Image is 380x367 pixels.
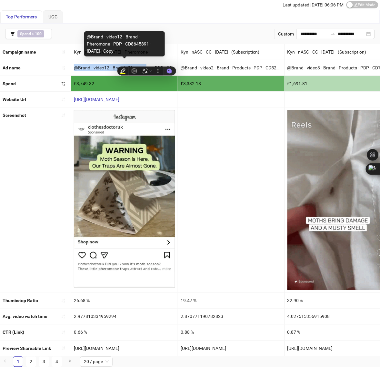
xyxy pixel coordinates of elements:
[61,330,65,335] span: sort-ascending
[71,44,178,60] div: Kyn - nASC - CC - [DATE] - Pheromone
[71,76,178,91] div: £3,749.32
[3,298,38,303] b: Thumbstop Ratio
[3,49,36,55] b: Campaign name
[26,357,36,367] a: 2
[80,357,113,367] div: Page Size
[84,31,165,56] div: @Brand - video12 - Brand - Pheromone - PDP - CD8645891 - [DATE] - Copy
[3,314,47,319] b: Avg. video watch time
[61,81,65,86] span: sort-descending
[3,359,7,363] span: left
[65,357,75,367] li: Next Page
[178,325,285,340] div: 0.88 %
[5,29,52,39] button: Spend > 100
[283,2,344,7] span: Last updated [DATE] 06:06 PM
[74,110,175,288] img: Screenshot 120232442105750681
[178,309,285,324] div: 2.870771190782823
[178,60,285,76] div: @Brand - video2 - Brand - Products - PDP - CD5245812 - [DATE]
[3,330,24,335] b: CTR (Link)
[71,341,178,356] div: [URL][DOMAIN_NAME]
[61,346,65,351] span: sort-ascending
[84,357,109,367] span: 20 / page
[20,32,31,36] b: Spend
[65,357,75,367] button: right
[35,32,42,36] b: 100
[330,31,335,36] span: to
[178,293,285,309] div: 19.47 %
[61,66,65,70] span: sort-ascending
[61,97,65,102] span: sort-ascending
[3,81,16,86] b: Spend
[6,14,37,19] span: Top Performers
[61,314,65,319] span: sort-ascending
[178,76,285,91] div: £3,332.18
[61,113,65,117] span: sort-ascending
[178,341,285,356] div: [URL][DOMAIN_NAME]
[39,357,49,367] a: 3
[178,44,285,60] div: Kyn - nASC - CC - [DATE] - (Subscription)
[68,359,72,363] span: right
[10,32,15,36] span: filter
[71,325,178,340] div: 0.66 %
[74,97,119,102] a: [URL][DOMAIN_NAME]
[71,309,178,324] div: 2.977810334959294
[3,65,21,70] b: Ad name
[71,60,178,76] div: @Brand - video12 - Brand - Pheromone - PDP - CD8645891 - [DATE] - Copy
[17,30,44,37] span: >
[61,50,65,54] span: sort-ascending
[3,113,26,118] b: Screenshot
[13,357,23,367] a: 1
[52,357,62,367] a: 4
[274,29,297,39] div: Custom
[48,14,57,19] span: UGC
[61,299,65,303] span: sort-ascending
[3,346,51,351] b: Preview Shareable Link
[3,97,26,102] b: Website Url
[330,31,335,36] span: swap-right
[71,293,178,309] div: 26.68 %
